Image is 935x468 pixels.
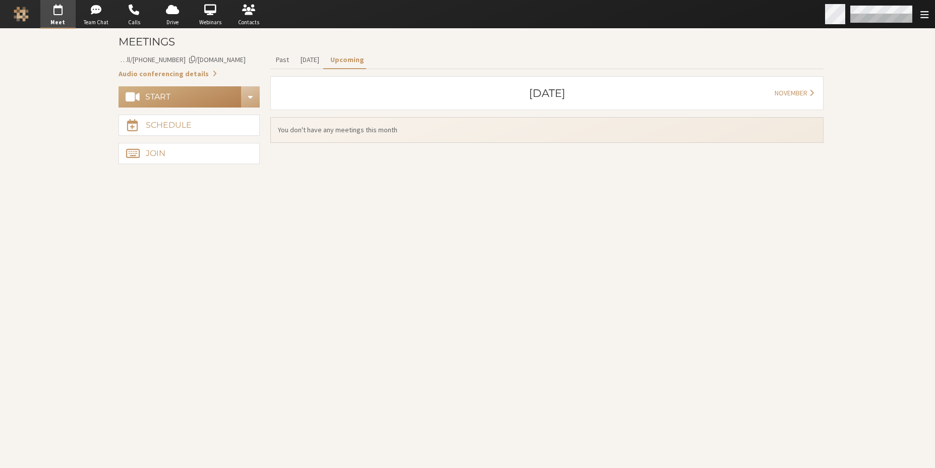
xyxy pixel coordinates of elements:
[146,121,192,129] div: Schedule
[78,18,113,27] span: Team Chat
[14,7,29,22] img: Iotum
[119,86,242,108] button: Start
[775,88,807,97] span: November
[119,36,824,47] h3: Meetings
[278,125,816,135] span: You don't have any meetings this month
[119,55,260,79] section: Account details
[295,51,324,69] button: [DATE]
[119,115,260,136] button: Schedule
[155,18,190,27] span: Drive
[116,18,152,27] span: Calls
[910,442,927,461] iframe: Chat
[119,69,217,79] button: Audio conferencing details
[146,149,165,158] div: Join
[119,143,260,164] button: Join
[40,18,76,27] span: Meet
[529,87,565,99] h3: [DATE]
[231,18,266,27] span: Contacts
[325,51,370,69] button: Upcoming
[193,18,228,27] span: Webinars
[241,86,260,108] button: Start conference options
[270,51,295,69] button: Past
[145,93,170,101] div: Start
[104,55,246,64] span: Copy my meeting room link
[769,84,820,102] button: November
[119,55,246,65] button: Copy my meeting room linkCopy my meeting room link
